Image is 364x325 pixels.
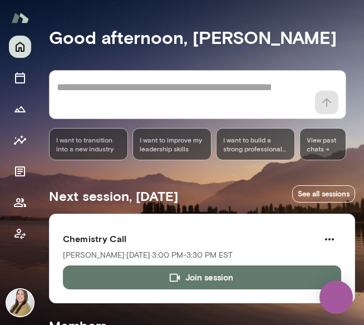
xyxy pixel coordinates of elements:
button: Insights [9,129,31,151]
h4: Good afternoon, [PERSON_NAME] [49,27,355,48]
button: Client app [9,223,31,245]
span: I want to build a strong professional network [223,135,288,153]
span: I want to improve my leadership skills [140,135,204,153]
a: See all sessions [292,185,355,203]
button: Documents [9,160,31,183]
p: [PERSON_NAME] · [DATE] · 3:00 PM-3:30 PM EST [63,250,233,261]
h5: Next session, [DATE] [49,187,178,205]
button: Sessions [9,67,31,89]
button: Members [9,191,31,214]
h6: Chemistry Call [63,232,341,245]
div: I want to build a strong professional network [216,128,295,160]
img: Mento [11,7,29,28]
div: I want to transition into a new industry [49,128,128,160]
img: Michelle Doan [7,289,33,316]
span: View past chats -> [299,128,346,160]
button: Join session [63,265,341,289]
button: Growth Plan [9,98,31,120]
button: Home [9,36,31,58]
div: I want to improve my leadership skills [132,128,211,160]
span: I want to transition into a new industry [56,135,121,153]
